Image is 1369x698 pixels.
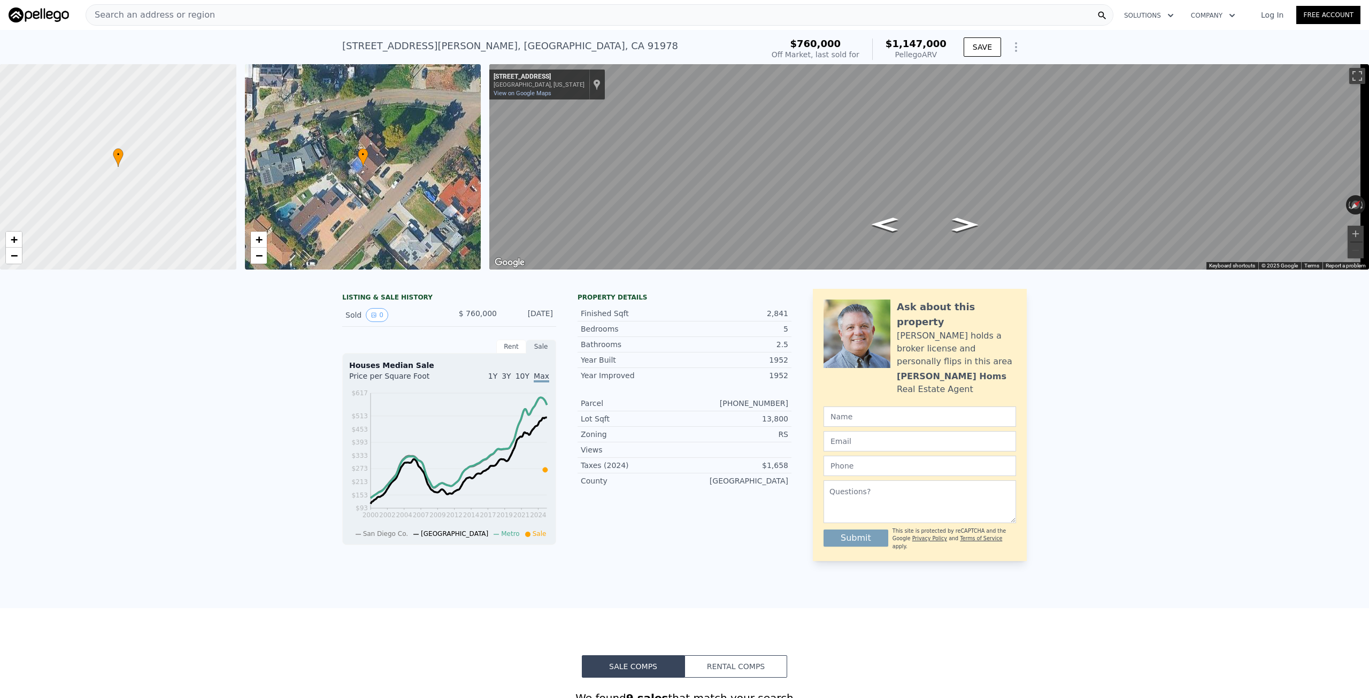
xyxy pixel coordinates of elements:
[358,148,368,167] div: •
[684,370,788,381] div: 1952
[505,308,553,322] div: [DATE]
[790,38,841,49] span: $760,000
[886,38,947,49] span: $1,147,000
[342,293,556,304] div: LISTING & SALE HISTORY
[501,530,519,538] span: Metro
[581,444,684,455] div: Views
[429,511,446,519] tspan: 2009
[824,530,888,547] button: Submit
[6,232,22,248] a: Zoom in
[113,150,124,159] span: •
[351,439,368,446] tspan: $393
[1326,263,1366,269] a: Report a problem
[255,249,262,262] span: −
[1262,263,1298,269] span: © 2025 Google
[581,355,684,365] div: Year Built
[11,233,18,246] span: +
[581,324,684,334] div: Bedrooms
[413,511,429,519] tspan: 2007
[824,456,1016,476] input: Phone
[497,511,513,519] tspan: 2019
[684,460,788,471] div: $1,658
[684,308,788,319] div: 2,841
[251,248,267,264] a: Zoom out
[421,530,488,538] span: [GEOGRAPHIC_DATA]
[824,406,1016,427] input: Name
[488,372,497,380] span: 1Y
[684,655,787,678] button: Rental Comps
[684,413,788,424] div: 13,800
[581,339,684,350] div: Bathrooms
[964,37,1001,57] button: SAVE
[349,360,549,371] div: Houses Median Sale
[351,426,368,433] tspan: $453
[684,429,788,440] div: RS
[897,329,1016,368] div: [PERSON_NAME] holds a broker license and personally flips in this area
[526,340,556,354] div: Sale
[581,413,684,424] div: Lot Sqft
[396,511,412,519] tspan: 2004
[342,39,678,53] div: [STREET_ADDRESS][PERSON_NAME] , [GEOGRAPHIC_DATA] , CA 91978
[533,530,547,538] span: Sale
[351,492,368,499] tspan: $153
[941,214,989,235] path: Go Northeast, Don Pico Ct
[9,7,69,22] img: Pellego
[113,148,124,167] div: •
[489,64,1369,270] div: Map
[349,371,449,388] div: Price per Square Foot
[463,511,480,519] tspan: 2014
[494,81,584,88] div: [GEOGRAPHIC_DATA], [US_STATE]
[684,324,788,334] div: 5
[513,511,530,519] tspan: 2021
[530,511,547,519] tspan: 2024
[593,79,601,90] a: Show location on map
[534,372,549,382] span: Max
[1116,6,1182,25] button: Solutions
[960,535,1002,541] a: Terms of Service
[1182,6,1244,25] button: Company
[351,465,368,473] tspan: $273
[684,339,788,350] div: 2.5
[366,308,388,322] button: View historical data
[379,511,396,519] tspan: 2002
[358,150,368,159] span: •
[363,511,379,519] tspan: 2000
[494,73,584,81] div: [STREET_ADDRESS]
[489,64,1369,270] div: Street View
[363,530,408,538] span: San Diego Co.
[459,309,497,318] span: $ 760,000
[1005,36,1027,58] button: Show Options
[684,355,788,365] div: 1952
[1346,195,1352,214] button: Rotate counterclockwise
[897,300,1016,329] div: Ask about this property
[581,398,684,409] div: Parcel
[897,370,1006,383] div: [PERSON_NAME] Homs
[492,256,527,270] a: Open this area in Google Maps (opens a new window)
[1209,262,1255,270] button: Keyboard shortcuts
[860,214,909,235] path: Go Southwest, Don Pico Ct
[886,49,947,60] div: Pellego ARV
[492,256,527,270] img: Google
[502,372,511,380] span: 3Y
[1349,68,1365,84] button: Toggle fullscreen view
[86,9,215,21] span: Search an address or region
[581,429,684,440] div: Zoning
[1296,6,1360,24] a: Free Account
[11,249,18,262] span: −
[1348,226,1364,242] button: Zoom in
[6,248,22,264] a: Zoom out
[496,340,526,354] div: Rent
[578,293,791,302] div: Property details
[480,511,496,519] tspan: 2017
[912,535,947,541] a: Privacy Policy
[447,511,463,519] tspan: 2012
[893,527,1016,550] div: This site is protected by reCAPTCHA and the Google and apply.
[684,475,788,486] div: [GEOGRAPHIC_DATA]
[581,370,684,381] div: Year Improved
[1360,195,1366,214] button: Rotate clockwise
[356,505,368,512] tspan: $93
[1348,242,1364,258] button: Zoom out
[351,389,368,397] tspan: $617
[255,233,262,246] span: +
[772,49,859,60] div: Off Market, last sold for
